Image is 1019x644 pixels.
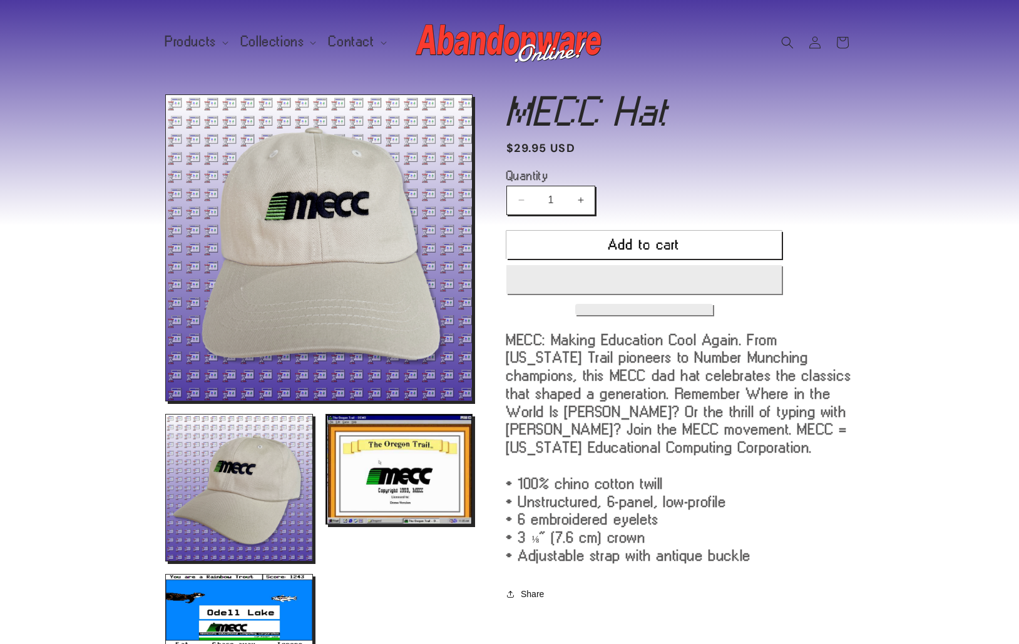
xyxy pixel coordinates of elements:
[506,231,782,259] button: Add to cart
[329,36,374,48] span: Contact
[416,18,603,68] img: Abandonware
[506,331,854,565] p: MECC: Making Education Cool Again. From [US_STATE] Trail pioneers to Number Munching champions, t...
[506,580,548,608] button: Share
[241,36,305,48] span: Collections
[774,29,801,56] summary: Search
[158,29,233,55] summary: Products
[506,169,782,182] label: Quantity
[411,13,608,72] a: Abandonware
[321,29,391,55] summary: Contact
[165,36,217,48] span: Products
[506,140,575,157] span: $29.95 USD
[506,94,854,128] h1: MECC Hat
[233,29,322,55] summary: Collections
